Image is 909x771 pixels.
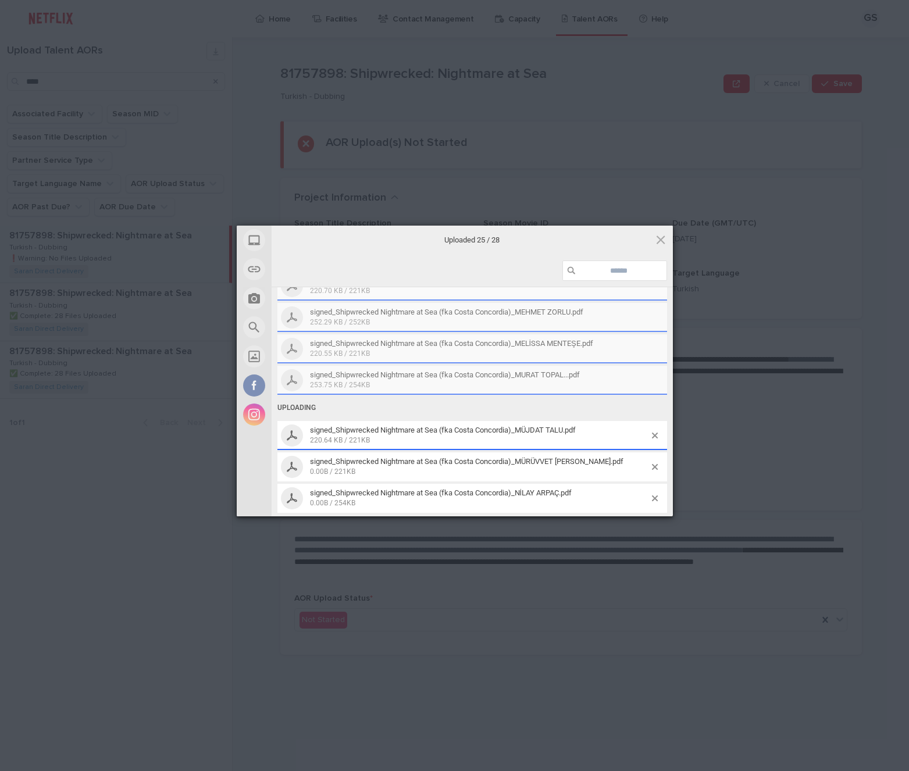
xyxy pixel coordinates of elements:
span: signed_Shipwrecked Nightmare at Sea (fka Costa Concordia)_MELİSSA MENTEŞE.pdf [310,339,593,348]
span: 221KB [349,287,370,295]
span: 221KB [349,436,370,444]
span: signed_Shipwrecked Nightmare at Sea (fka Costa Concordia)_NİLAY ARPAÇ.pdf [306,488,652,508]
span: 0.00B / [310,499,333,507]
span: 221KB [334,467,355,476]
span: signed_Shipwrecked Nightmare at Sea (fka Costa Concordia)_MURAT TOPAL...pdf [310,370,580,379]
span: 252KB [349,318,370,326]
span: signed_Shipwrecked Nightmare at Sea (fka Costa Concordia)_MEHMET ZORLU.pdf [310,308,583,316]
span: 254KB [349,381,370,389]
span: 254KB [334,499,355,507]
span: 220.55 KB / [310,349,347,358]
span: signed_Shipwrecked Nightmare at Sea (fka Costa Concordia)_MÜRÜVVET [PERSON_NAME].pdf [310,457,623,466]
span: 221KB [349,349,370,358]
span: 220.64 KB / [310,436,347,444]
span: Uploaded 25 / 28 [356,235,589,245]
span: signed_Shipwrecked Nightmare at Sea (fka Costa Concordia)_MEHMET ZORLU.pdf [306,308,658,327]
span: 220.70 KB / [310,287,347,295]
span: signed_Shipwrecked Nightmare at Sea (fka Costa Concordia)_MURAT TOPAL...pdf [306,370,658,390]
span: signed_Shipwrecked Nightmare at Sea (fka Costa Concordia)_MÜJDAT TALU.pdf [306,426,652,445]
span: 253.75 KB / [310,381,347,389]
span: signed_Shipwrecked Nightmare at Sea (fka Costa Concordia)_MÜRÜVVET KURT.pdf [306,457,652,476]
span: signed_Shipwrecked Nightmare at Sea (fka Costa Concordia)_NİLAY ARPAÇ.pdf [310,488,572,497]
span: 0.00B / [310,467,333,476]
span: 252.29 KB / [310,318,347,326]
div: Uploading [277,397,667,419]
span: signed_Shipwrecked Nightmare at Sea (fka Costa Concordia)_MELİSSA MENTEŞE.pdf [306,339,658,358]
span: Click here or hit ESC to close picker [654,233,667,246]
span: signed_Shipwrecked Nightmare at Sea (fka Costa Concordia)_MÜJDAT TALU.pdf [310,426,576,434]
